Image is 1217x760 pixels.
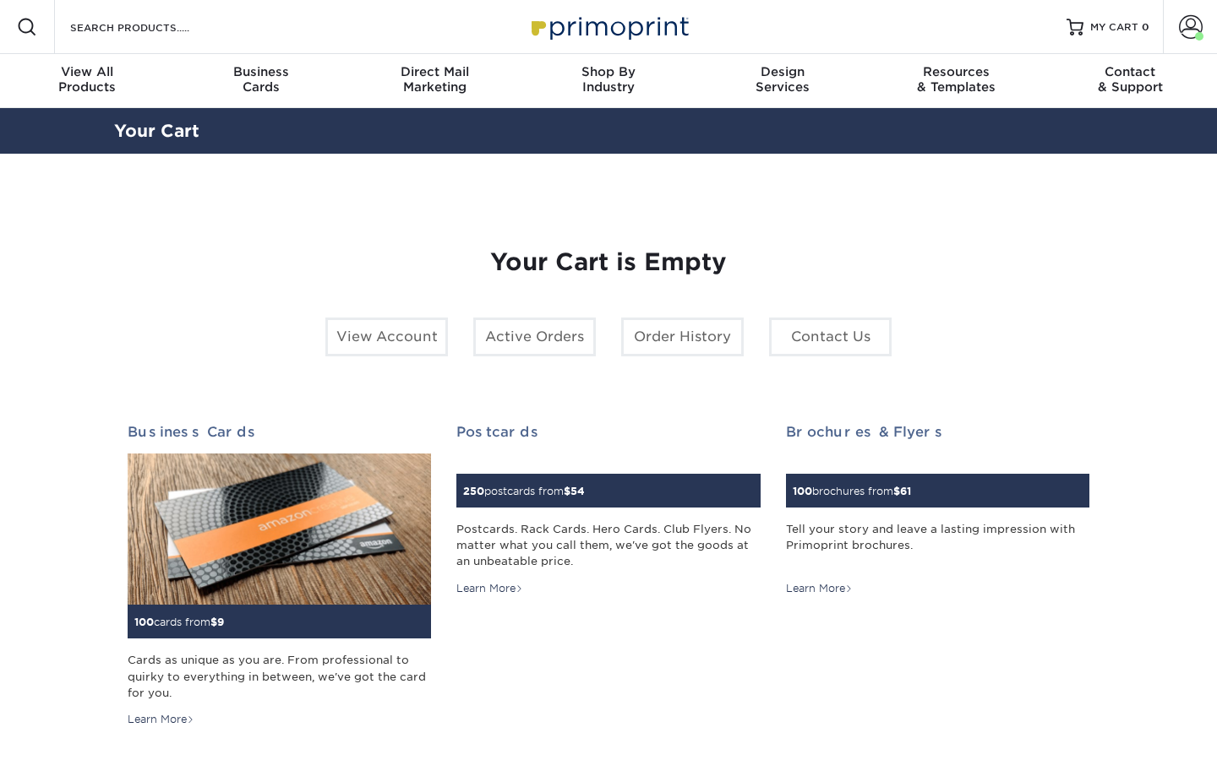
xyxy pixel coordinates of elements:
[456,581,523,596] div: Learn More
[128,424,431,440] h2: Business Cards
[128,712,194,727] div: Learn More
[463,485,484,497] span: 250
[786,521,1089,569] div: Tell your story and leave a lasting impression with Primoprint brochures.
[769,318,892,356] a: Contact Us
[1043,64,1217,95] div: & Support
[870,54,1044,108] a: Resources& Templates
[786,464,787,464] img: Brochures & Flyers
[524,8,693,45] img: Primoprint
[696,64,870,79] span: Design
[870,64,1044,79] span: Resources
[793,485,911,497] small: brochures from
[456,464,457,464] img: Postcards
[128,453,431,605] img: Business Cards
[521,64,696,79] span: Shop By
[521,64,696,95] div: Industry
[174,64,348,79] span: Business
[870,64,1044,95] div: & Templates
[793,485,812,497] span: 100
[1043,54,1217,108] a: Contact& Support
[456,424,760,596] a: Postcards 250postcards from$54 Postcards. Rack Cards. Hero Cards. Club Flyers. No matter what you...
[893,485,900,497] span: $
[174,54,348,108] a: BusinessCards
[463,485,585,497] small: postcards from
[128,248,1089,277] h1: Your Cart is Empty
[900,485,911,497] span: 61
[696,54,870,108] a: DesignServices
[134,616,224,628] small: cards from
[174,64,348,95] div: Cards
[696,64,870,95] div: Services
[456,424,760,440] h2: Postcards
[570,485,585,497] span: 54
[68,17,233,37] input: SEARCH PRODUCTS.....
[564,485,570,497] span: $
[347,64,521,95] div: Marketing
[786,581,853,596] div: Learn More
[347,64,521,79] span: Direct Mail
[456,521,760,569] div: Postcards. Rack Cards. Hero Cards. Club Flyers. No matter what you call them, we've got the goods...
[1142,21,1149,33] span: 0
[217,616,224,628] span: 9
[1090,20,1138,35] span: MY CART
[1043,64,1217,79] span: Contact
[128,424,431,728] a: Business Cards 100cards from$9 Cards as unique as you are. From professional to quirky to everyth...
[786,424,1089,440] h2: Brochures & Flyers
[128,652,431,700] div: Cards as unique as you are. From professional to quirky to everything in between, we've got the c...
[347,54,521,108] a: Direct MailMarketing
[786,424,1089,596] a: Brochures & Flyers 100brochures from$61 Tell your story and leave a lasting impression with Primo...
[521,54,696,108] a: Shop ByIndustry
[473,318,596,356] a: Active Orders
[325,318,448,356] a: View Account
[114,121,199,141] a: Your Cart
[134,616,154,628] span: 100
[621,318,744,356] a: Order History
[210,616,217,628] span: $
